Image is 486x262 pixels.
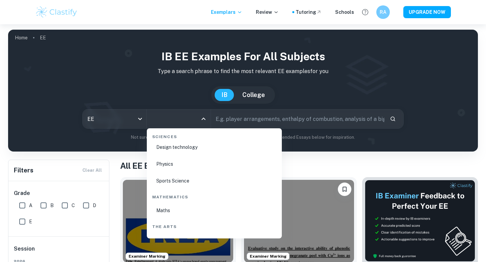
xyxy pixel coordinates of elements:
h6: Filters [14,166,33,175]
li: Design technology [150,139,279,155]
a: Schools [335,8,354,16]
span: Examiner Marking [126,253,168,259]
li: Maths [150,203,279,218]
div: EE [83,109,146,128]
button: IB [215,89,234,101]
button: Help and Feedback [359,6,371,18]
p: Review [256,8,279,16]
img: Thumbnail [365,180,475,262]
button: Search [387,113,399,125]
a: Tutoring [296,8,322,16]
span: C [72,202,75,209]
button: RA [376,5,390,19]
span: D [93,202,96,209]
li: Dance [150,232,279,248]
p: Exemplars [211,8,242,16]
button: Bookmark [338,183,351,196]
div: Sciences [150,128,279,142]
p: EE [40,34,46,41]
img: Clastify logo [35,5,78,19]
li: Sports Science [150,173,279,189]
span: B [50,202,54,209]
button: Close [199,114,208,124]
p: Type a search phrase to find the most relevant EE examples for you [13,67,473,75]
img: profile cover [8,30,478,152]
h6: RA [379,8,387,16]
span: Examiner Marking [247,253,289,259]
h6: Grade [14,189,104,197]
span: A [29,202,32,209]
h6: Session [14,245,104,258]
p: Not sure what to search for? You can always look through our example Extended Essays below for in... [13,134,473,141]
input: E.g. player arrangements, enthalpy of combustion, analysis of a big city... [211,109,384,128]
button: College [236,89,272,101]
div: The Arts [150,218,279,232]
h1: IB EE examples for all subjects [13,48,473,65]
span: E [29,218,32,225]
div: Mathematics [150,189,279,203]
li: Physics [150,156,279,172]
button: UPGRADE NOW [403,6,451,18]
a: Home [15,33,28,42]
h1: All EE Examples [120,160,478,172]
